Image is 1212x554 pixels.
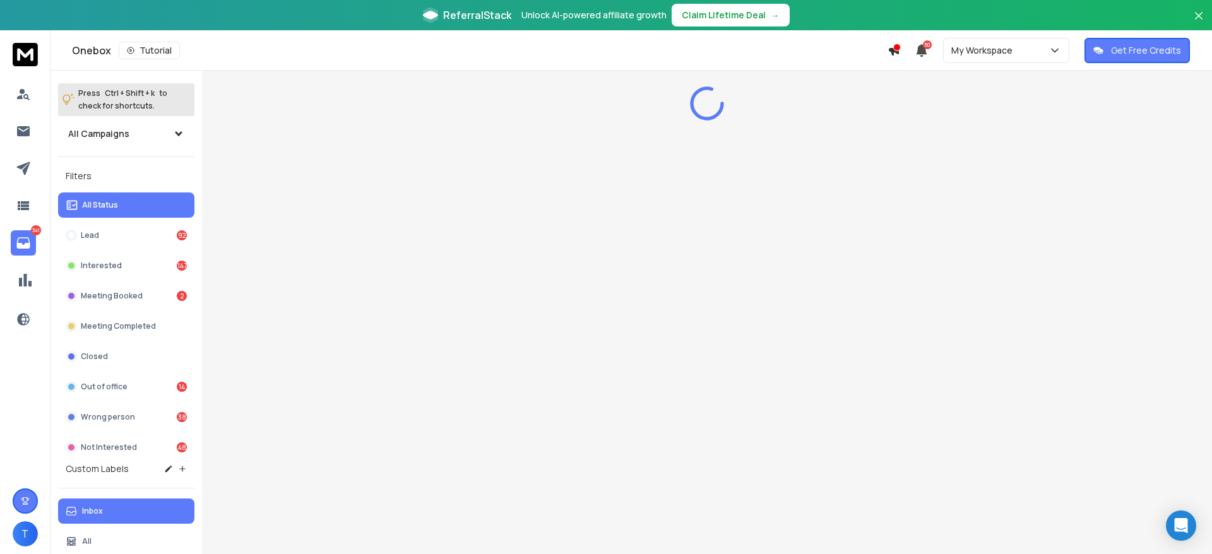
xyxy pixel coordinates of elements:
[1191,8,1207,38] button: Close banner
[58,344,194,369] button: Closed
[81,261,122,271] p: Interested
[177,382,187,392] div: 14
[82,200,118,210] p: All Status
[58,223,194,248] button: Lead92
[103,86,157,100] span: Ctrl + Shift + k
[672,4,790,27] button: Claim Lifetime Deal→
[81,412,135,422] p: Wrong person
[58,435,194,460] button: Not Interested48
[177,230,187,240] div: 92
[58,121,194,146] button: All Campaigns
[177,442,187,452] div: 48
[951,44,1018,57] p: My Workspace
[177,261,187,271] div: 147
[72,42,888,59] div: Onebox
[11,230,36,256] a: 341
[81,351,108,362] p: Closed
[771,9,780,21] span: →
[81,382,128,392] p: Out of office
[119,42,180,59] button: Tutorial
[82,506,103,516] p: Inbox
[58,253,194,278] button: Interested147
[1166,510,1196,541] div: Open Intercom Messenger
[1111,44,1181,57] p: Get Free Credits
[13,521,38,546] button: T
[82,536,92,546] p: All
[58,498,194,524] button: Inbox
[58,167,194,185] h3: Filters
[58,404,194,430] button: Wrong person38
[81,230,99,240] p: Lead
[81,291,143,301] p: Meeting Booked
[66,463,129,475] h3: Custom Labels
[58,314,194,339] button: Meeting Completed
[443,8,511,23] span: ReferralStack
[81,442,137,452] p: Not Interested
[58,192,194,218] button: All Status
[177,412,187,422] div: 38
[78,87,167,112] p: Press to check for shortcuts.
[58,529,194,554] button: All
[923,40,932,49] span: 50
[521,9,667,21] p: Unlock AI-powered affiliate growth
[81,321,156,331] p: Meeting Completed
[177,291,187,301] div: 2
[58,374,194,399] button: Out of office14
[31,225,41,235] p: 341
[1084,38,1190,63] button: Get Free Credits
[68,127,129,140] h1: All Campaigns
[58,283,194,309] button: Meeting Booked2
